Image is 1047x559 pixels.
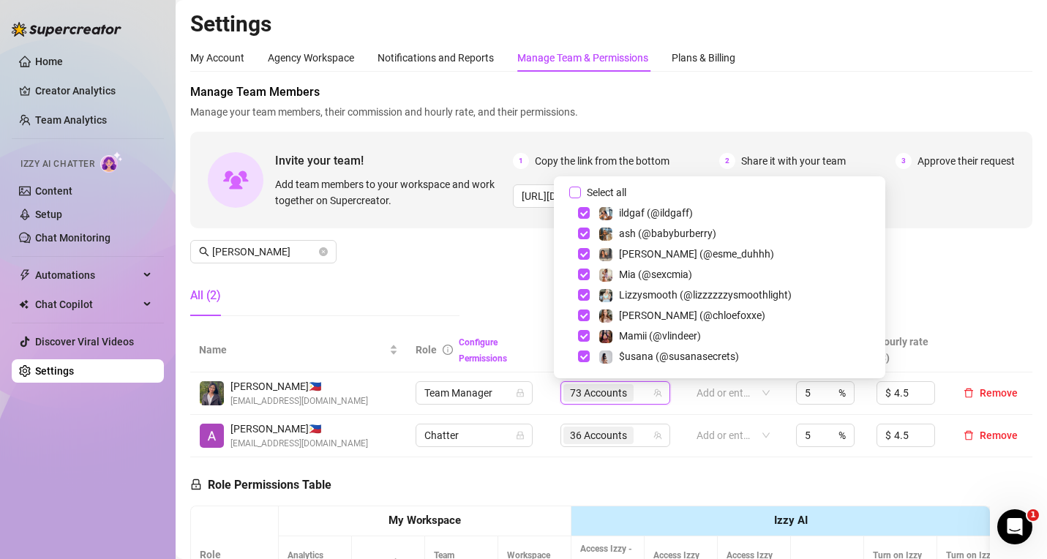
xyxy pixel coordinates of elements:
div: All (2) [190,287,221,304]
span: [PERSON_NAME] (@esme_duhhh) [619,248,774,260]
div: Agency Workspace [268,50,354,66]
span: [PERSON_NAME] 🇵🇭 [230,421,368,437]
span: Select tree node [578,330,590,342]
img: AI Chatter [100,151,123,173]
span: Manage Team Members [190,83,1032,101]
span: Chat Copilot [35,293,139,316]
h2: Settings [190,10,1032,38]
span: 73 Accounts [563,384,634,402]
span: 3 [896,153,912,169]
img: Lizzysmooth (@lizzzzzzysmoothlight) [599,289,612,302]
th: Hourly rate ($) [868,328,949,372]
a: Settings [35,365,74,377]
button: Remove [958,427,1024,444]
span: Manage your team members, their commission and hourly rate, and their permissions. [190,104,1032,120]
input: Search members [212,244,316,260]
span: Izzy AI Chatter [20,157,94,171]
span: Select all [581,184,632,200]
span: 1 [1027,509,1039,521]
span: delete [964,430,974,440]
img: Mamii (@vlindeer) [599,330,612,343]
span: Select tree node [578,289,590,301]
img: ildgaf (@ildgaff) [599,207,612,220]
strong: Izzy AI [774,514,808,527]
iframe: Intercom live chat [997,509,1032,544]
span: lock [516,389,525,397]
span: thunderbolt [19,269,31,281]
span: Remove [980,429,1018,441]
button: close-circle [319,247,328,256]
span: Name [199,342,386,358]
span: search [199,247,209,257]
img: Ana Gonzales [200,424,224,448]
a: Home [35,56,63,67]
span: [PERSON_NAME] (@chloefoxxe) [619,309,765,321]
div: Manage Team & Permissions [517,50,648,66]
img: $usana (@susanasecrets) [599,350,612,364]
span: team [653,389,662,397]
img: Mia (@sexcmia) [599,269,612,282]
span: Select tree node [578,207,590,219]
span: Chatter [424,424,524,446]
span: Lizzysmooth (@lizzzzzzysmoothlight) [619,289,792,301]
span: 1 [513,153,529,169]
strong: My Workspace [389,514,461,527]
span: 2 [719,153,735,169]
img: Ana Brand [200,381,224,405]
span: $usana (@susanasecrets) [619,350,739,362]
img: Chloe (@chloefoxxe) [599,309,612,323]
a: Configure Permissions [459,337,507,364]
span: Mia (@sexcmia) [619,269,692,280]
span: [EMAIL_ADDRESS][DOMAIN_NAME] [230,394,368,408]
span: Team Manager [424,382,524,404]
a: Team Analytics [35,114,107,126]
span: ash (@babyburberry) [619,228,716,239]
img: Chat Copilot [19,299,29,309]
button: Remove [958,384,1024,402]
a: Content [35,185,72,197]
span: Mamii (@vlindeer) [619,330,701,342]
img: ash (@babyburberry) [599,228,612,241]
span: 73 Accounts [570,385,627,401]
h5: Role Permissions Table [190,476,331,494]
span: Select tree node [578,248,590,260]
a: Chat Monitoring [35,232,110,244]
span: info-circle [443,345,453,355]
img: Esmeralda (@esme_duhhh) [599,248,612,261]
span: [EMAIL_ADDRESS][DOMAIN_NAME] [230,437,368,451]
span: Invite your team! [275,151,513,170]
span: lock [190,479,202,490]
span: Role [416,344,437,356]
span: team [653,431,662,440]
span: Select tree node [578,228,590,239]
span: delete [964,388,974,398]
span: Remove [980,387,1018,399]
span: Automations [35,263,139,287]
div: Notifications and Reports [378,50,494,66]
span: Select tree node [578,350,590,362]
span: Select tree node [578,269,590,280]
th: Name [190,328,407,372]
span: Add team members to your workspace and work together on Supercreator. [275,176,507,209]
span: Select tree node [578,309,590,321]
div: Plans & Billing [672,50,735,66]
img: logo-BBDzfeDw.svg [12,22,121,37]
span: Copy the link from the bottom [535,153,669,169]
a: Setup [35,209,62,220]
div: My Account [190,50,244,66]
span: Approve their request [917,153,1015,169]
span: 36 Accounts [563,427,634,444]
a: Creator Analytics [35,79,152,102]
a: Discover Viral Videos [35,336,134,348]
span: [PERSON_NAME] 🇵🇭 [230,378,368,394]
span: ildgaf (@ildgaff) [619,207,693,219]
span: lock [516,431,525,440]
span: 36 Accounts [570,427,627,443]
span: Share it with your team [741,153,846,169]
